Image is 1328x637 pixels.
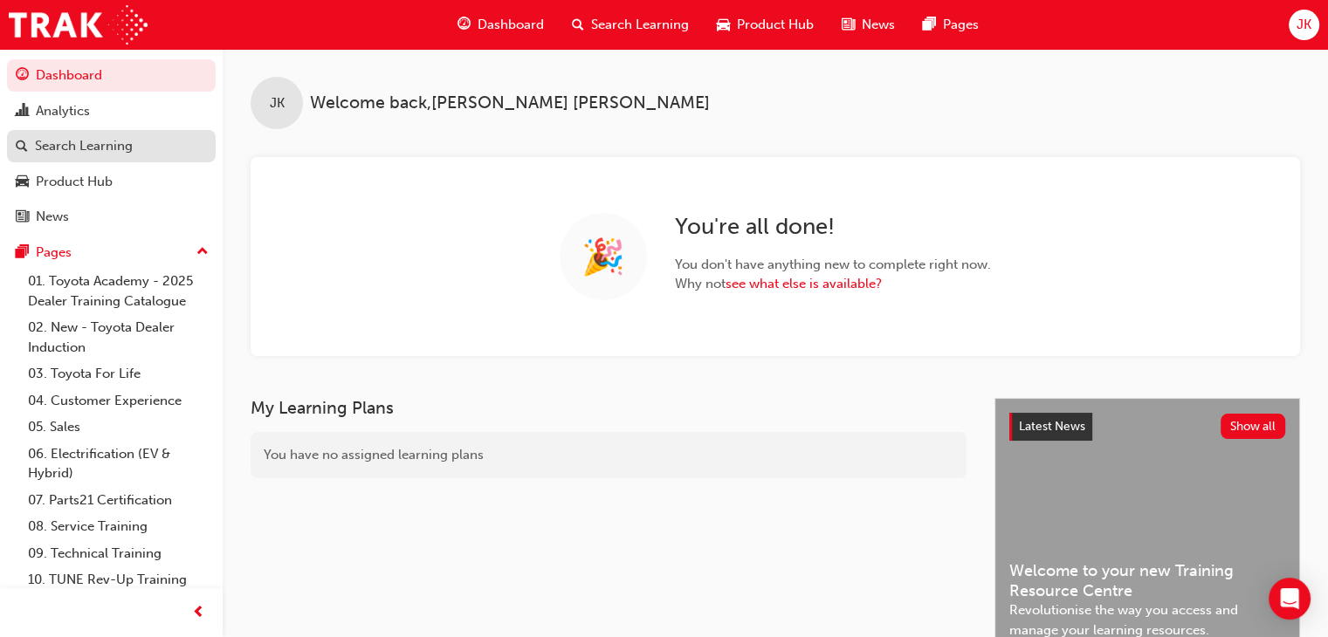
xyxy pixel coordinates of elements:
span: News [862,15,895,35]
a: 07. Parts21 Certification [21,487,216,514]
span: JK [1297,15,1311,35]
div: Pages [36,243,72,263]
span: news-icon [842,14,855,36]
a: news-iconNews [828,7,909,43]
a: 01. Toyota Academy - 2025 Dealer Training Catalogue [21,268,216,314]
span: search-icon [16,139,28,154]
span: Dashboard [478,15,544,35]
button: DashboardAnalyticsSearch LearningProduct HubNews [7,56,216,236]
a: 02. New - Toyota Dealer Induction [21,314,216,360]
a: Product Hub [7,166,216,198]
div: Analytics [36,101,90,121]
a: 10. TUNE Rev-Up Training [21,566,216,593]
span: guage-icon [458,14,471,36]
span: guage-icon [16,68,29,84]
a: News [7,201,216,233]
button: Show all [1221,414,1286,439]
span: car-icon [717,14,730,36]
a: 04. Customer Experience [21,387,216,414]
a: 08. Service Training [21,513,216,540]
a: search-iconSearch Learning [558,7,703,43]
span: prev-icon [192,602,205,624]
span: Pages [943,15,979,35]
span: Why not [675,274,991,294]
img: Trak [9,5,148,45]
a: Dashboard [7,59,216,92]
div: Search Learning [35,136,133,156]
span: Welcome back , [PERSON_NAME] [PERSON_NAME] [310,93,710,113]
button: JK [1289,10,1319,40]
span: JK [270,93,285,113]
span: pages-icon [16,245,29,261]
a: 09. Technical Training [21,540,216,567]
div: Product Hub [36,172,113,192]
span: Latest News [1019,419,1085,434]
a: see what else is available? [726,276,882,291]
button: Pages [7,236,216,269]
span: You don ' t have anything new to complete right now. [675,255,991,275]
a: Latest NewsShow all [1009,413,1285,441]
a: pages-iconPages [909,7,993,43]
a: 06. Electrification (EV & Hybrid) [21,441,216,487]
div: Open Intercom Messenger [1269,578,1311,620]
div: News [36,207,69,227]
h2: You ' re all done! [675,213,991,241]
a: 03. Toyota For Life [21,360,216,387]
a: guage-iconDashboard [444,7,558,43]
span: car-icon [16,175,29,190]
span: chart-icon [16,104,29,120]
span: Product Hub [737,15,814,35]
span: news-icon [16,209,29,225]
span: Search Learning [591,15,689,35]
a: car-iconProduct Hub [703,7,828,43]
a: Analytics [7,95,216,127]
span: Welcome to your new Training Resource Centre [1009,561,1285,600]
span: up-icon [196,241,209,264]
a: 05. Sales [21,414,216,441]
span: pages-icon [923,14,936,36]
span: 🎉 [581,247,625,267]
div: You have no assigned learning plans [251,432,967,478]
a: Search Learning [7,130,216,162]
h3: My Learning Plans [251,398,967,418]
span: search-icon [572,14,584,36]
